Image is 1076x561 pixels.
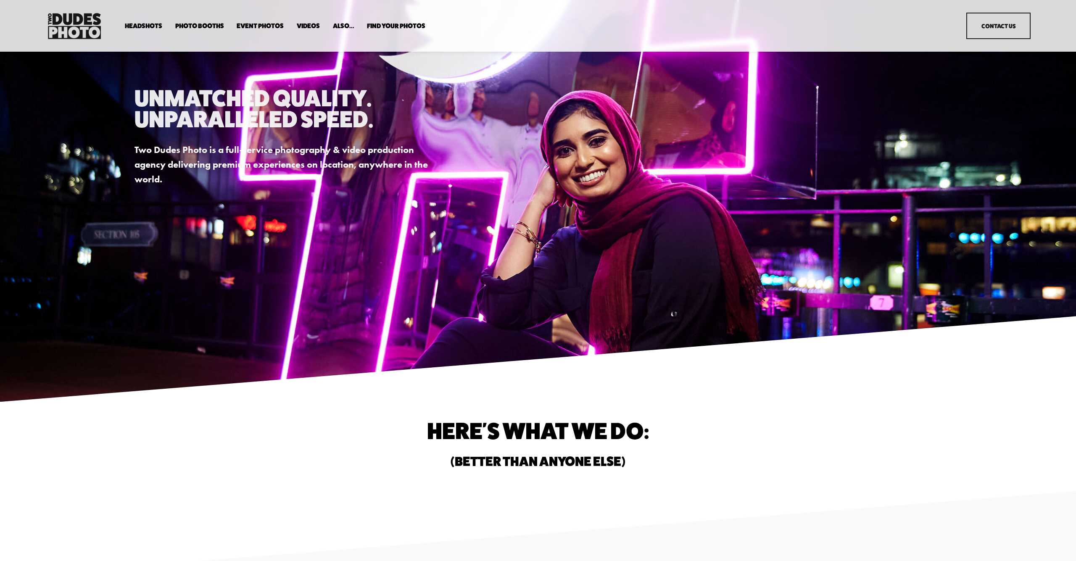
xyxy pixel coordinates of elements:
a: folder dropdown [333,22,354,30]
h1: Unmatched Quality. Unparalleled Speed. [134,87,434,130]
a: Contact Us [966,13,1031,39]
strong: Two Dudes Photo is a full-service photography & video production agency delivering premium experi... [134,144,430,184]
a: folder dropdown [175,22,224,30]
a: folder dropdown [125,22,162,30]
span: Also... [333,23,354,29]
span: Find Your Photos [367,23,425,29]
span: Headshots [125,23,162,29]
span: Photo Booths [175,23,224,29]
a: folder dropdown [367,22,425,30]
a: Videos [297,22,320,30]
img: Two Dudes Photo | Headshots, Portraits &amp; Photo Booths [45,11,103,41]
h1: Here's What We do: [235,420,841,441]
a: Event Photos [237,22,284,30]
h2: (Better than anyone else) [235,455,841,468]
